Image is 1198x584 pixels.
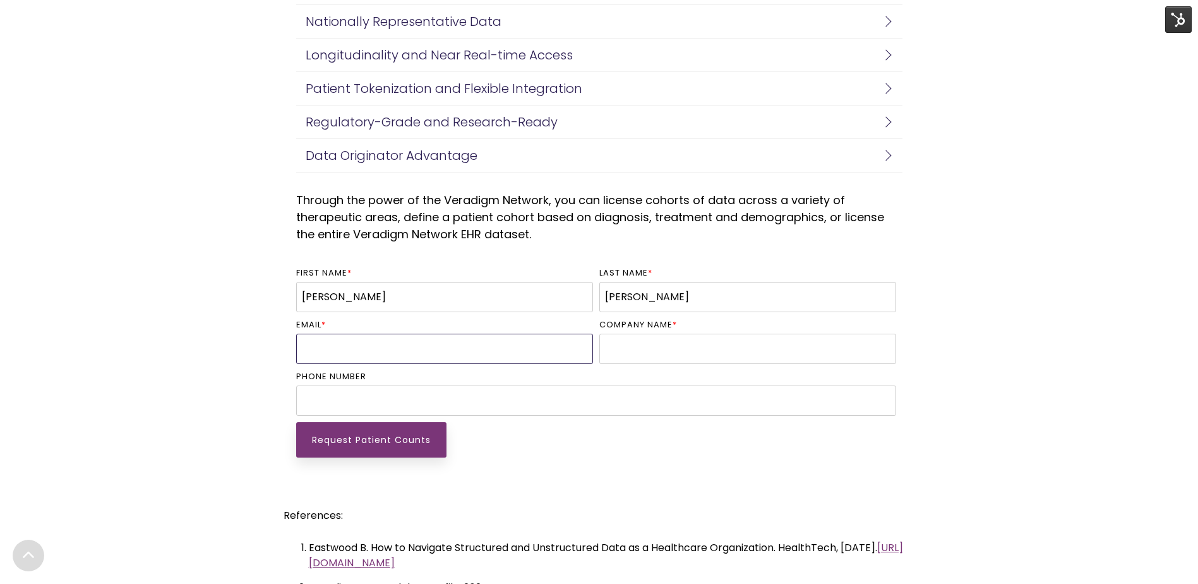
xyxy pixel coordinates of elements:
a: [URL][DOMAIN_NAME] [309,540,903,570]
span: Eastwood B. How to Navigate Structured and Unstructured Data as a Healthcare Organization. Health... [309,540,877,555]
h4: Patient Tokenization and Flexible Integration [306,82,887,95]
h4: Data Originator Advantage [306,149,887,162]
h4: Regulatory-Grade and Research-Ready [306,115,887,129]
a: Regulatory-Grade and Research-Ready [296,106,902,138]
img: HubSpot Tools Menu Toggle [1165,6,1192,33]
input: Request Patient Counts [296,422,446,458]
a: Patient Tokenization and Flexible Integration [296,72,902,105]
span: Email [296,319,321,331]
span: Phone number [296,370,366,382]
span: First name [296,267,347,279]
a: Longitudinality and Near Real-time Access [296,39,902,71]
h4: Nationally Representative Data [306,15,887,28]
p: References: [284,508,915,523]
span: Company name [599,319,673,331]
a: Data Originator Advantage [296,139,902,172]
p: Through the power of the Veradigm Network, you can license cohorts of data across a variety of th... [296,192,902,243]
a: Nationally Representative Data [296,5,902,38]
h4: Longitudinality and Near Real-time Access [306,48,887,62]
span: Last name [599,267,648,279]
iframe: Drift Chat Widget [947,521,1183,569]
